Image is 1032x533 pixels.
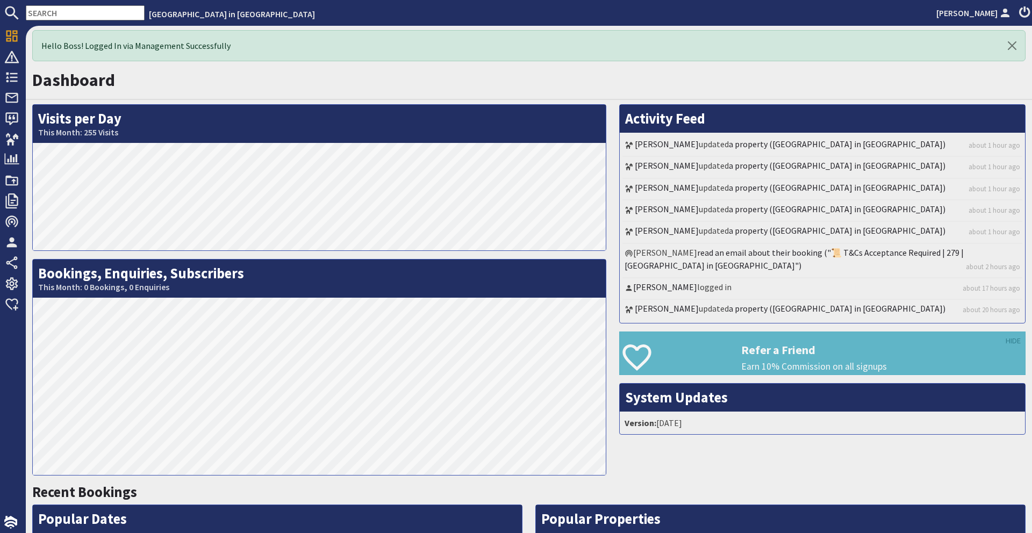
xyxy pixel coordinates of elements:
li: updated [622,179,1022,200]
a: about 1 hour ago [969,205,1020,215]
a: HIDE [1006,335,1021,347]
li: [DATE] [622,414,1022,431]
a: [GEOGRAPHIC_DATA] in [GEOGRAPHIC_DATA] [149,9,315,19]
small: This Month: 0 Bookings, 0 Enquiries [38,282,600,292]
li: updated [622,135,1022,157]
h3: Refer a Friend [741,343,1025,357]
li: logged in [622,278,1022,300]
a: [PERSON_NAME] [635,139,699,149]
p: Earn 10% Commission on all signups [741,359,1025,373]
li: updated [622,222,1022,243]
a: [PERSON_NAME] [633,282,697,292]
h2: Bookings, Enquiries, Subscribers [33,260,606,298]
a: Activity Feed [625,110,705,127]
a: [PERSON_NAME] [936,6,1013,19]
a: a property ([GEOGRAPHIC_DATA] in [GEOGRAPHIC_DATA]) [729,303,945,314]
a: about 2 hours ago [966,262,1020,272]
a: Refer a Friend Earn 10% Commission on all signups [619,332,1026,375]
a: Recent Bookings [32,483,137,501]
a: a property ([GEOGRAPHIC_DATA] in [GEOGRAPHIC_DATA]) [729,139,945,149]
a: a property ([GEOGRAPHIC_DATA] in [GEOGRAPHIC_DATA]) [729,160,945,171]
li: updated [622,157,1022,178]
a: [PERSON_NAME] [635,160,699,171]
a: about 1 hour ago [969,162,1020,172]
a: about 17 hours ago [963,283,1020,293]
a: about 1 hour ago [969,227,1020,237]
div: Hello Boss! Logged In via Management Successfully [32,30,1026,61]
a: about 20 hours ago [963,305,1020,315]
li: [PERSON_NAME] [622,244,1022,278]
small: This Month: 255 Visits [38,127,600,138]
h2: Popular Dates [33,505,522,533]
a: read an email about their booking ("📜 T&Cs Acceptance Required | 279 | [GEOGRAPHIC_DATA] in [GEOG... [625,247,964,271]
a: Dashboard [32,69,115,91]
h2: Visits per Day [33,105,606,143]
a: about 1 hour ago [969,184,1020,194]
a: [PERSON_NAME] [635,182,699,193]
a: [PERSON_NAME] [635,303,699,314]
a: a property ([GEOGRAPHIC_DATA] in [GEOGRAPHIC_DATA]) [729,182,945,193]
a: [PERSON_NAME] [635,225,699,236]
li: updated [622,300,1022,320]
li: updated [622,200,1022,222]
a: [PERSON_NAME] [635,204,699,214]
a: System Updates [625,388,728,406]
img: staytech_i_w-64f4e8e9ee0a9c174fd5317b4b171b261742d2d393467e5bdba4413f4f884c10.svg [4,516,17,529]
strong: Version: [625,417,656,428]
input: SEARCH [26,5,145,20]
a: a property ([GEOGRAPHIC_DATA] in [GEOGRAPHIC_DATA]) [729,225,945,236]
a: about 1 hour ago [969,140,1020,150]
h2: Popular Properties [536,505,1025,533]
a: a property ([GEOGRAPHIC_DATA] in [GEOGRAPHIC_DATA]) [729,204,945,214]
